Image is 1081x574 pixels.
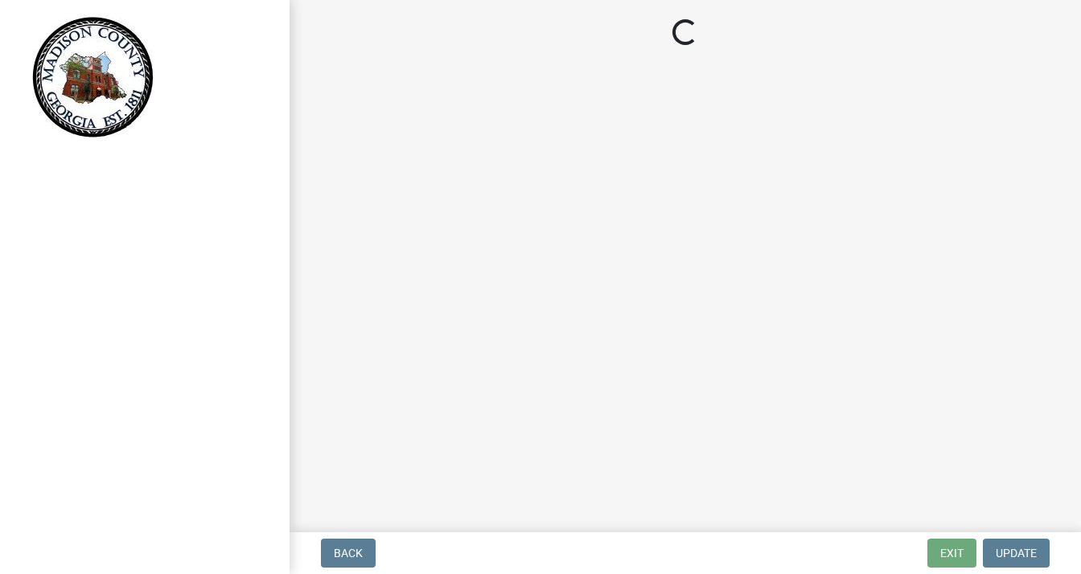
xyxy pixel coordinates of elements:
[334,547,363,560] span: Back
[927,539,976,568] button: Exit
[321,539,376,568] button: Back
[32,17,154,137] img: Madison County, Georgia
[996,547,1037,560] span: Update
[983,539,1050,568] button: Update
